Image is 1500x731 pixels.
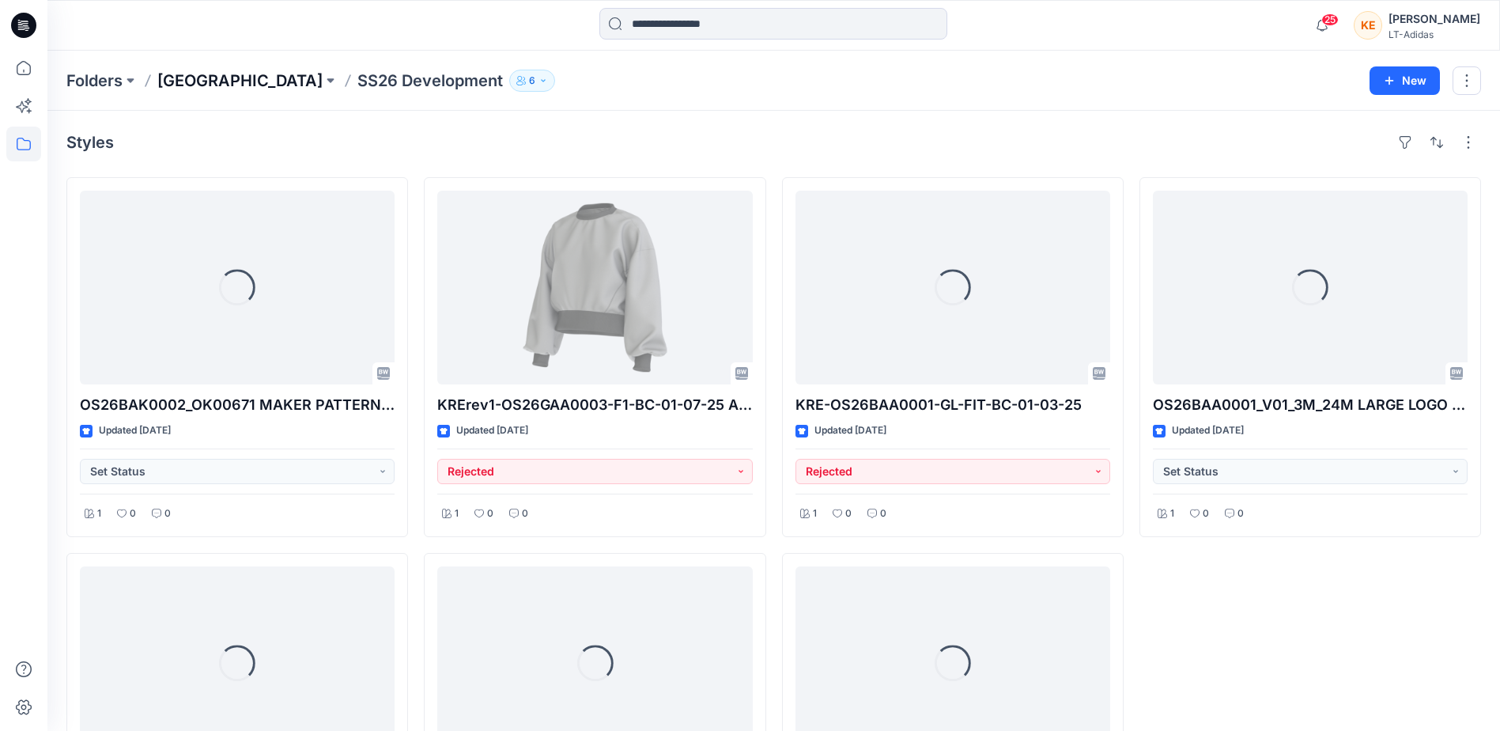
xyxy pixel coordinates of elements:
[357,70,503,92] p: SS26 Development
[487,506,493,522] p: 0
[80,394,395,416] p: OS26BAK0002_OK00671 MAKER PATTERN FIT 2
[795,394,1110,416] p: KRE-OS26BAA0001-GL-FIT-BC-01-03-25
[157,70,323,92] a: [GEOGRAPHIC_DATA]
[1321,13,1339,26] span: 25
[813,506,817,522] p: 1
[1237,506,1244,522] p: 0
[1170,506,1174,522] p: 1
[437,394,752,416] p: KRErev1-OS26GAA0003-F1-BC-01-07-25 ADIDAS ISM
[509,70,555,92] button: 6
[1370,66,1440,95] button: New
[1153,394,1468,416] p: OS26BAA0001_V01_3M_24M LARGE LOGO FLEECE HOODIE NOT APPVD
[522,506,528,522] p: 0
[456,422,528,439] p: Updated [DATE]
[66,70,123,92] a: Folders
[164,506,171,522] p: 0
[99,422,171,439] p: Updated [DATE]
[845,506,852,522] p: 0
[529,72,535,89] p: 6
[437,191,752,384] a: KRErev1-OS26GAA0003-F1-BC-01-07-25 ADIDAS ISM
[97,506,101,522] p: 1
[1172,422,1244,439] p: Updated [DATE]
[1203,506,1209,522] p: 0
[130,506,136,522] p: 0
[455,506,459,522] p: 1
[880,506,886,522] p: 0
[814,422,886,439] p: Updated [DATE]
[1389,28,1480,40] div: LT-Adidas
[66,133,114,152] h4: Styles
[1354,11,1382,40] div: KE
[1389,9,1480,28] div: [PERSON_NAME]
